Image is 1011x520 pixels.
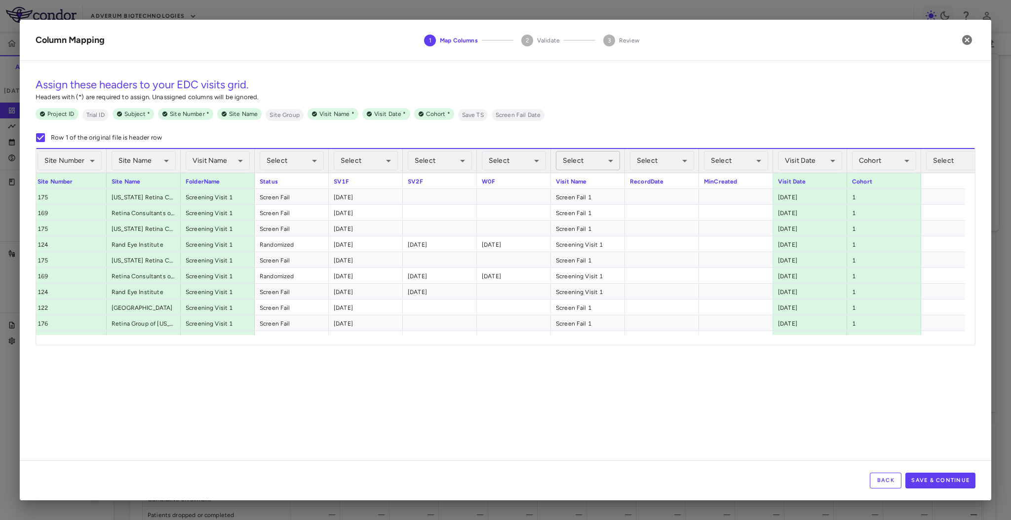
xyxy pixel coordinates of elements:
[181,299,255,315] div: Screening Visit 1
[551,315,625,331] div: Screen Fail 1
[403,173,477,188] div: SV2F
[489,156,509,165] span: Select
[773,173,847,188] div: Visit Date
[181,236,255,252] div: Screening Visit 1
[33,268,107,283] div: 169
[329,236,403,252] div: [DATE]
[33,331,107,346] div: 124
[551,284,625,299] div: Screening Visit 1
[773,221,847,236] div: [DATE]
[415,156,435,165] span: Select
[699,173,773,188] div: MinCreated
[341,156,361,165] span: Select
[551,236,625,252] div: Screening Visit 1
[329,221,403,236] div: [DATE]
[255,284,329,299] div: Screen Fail
[329,205,403,220] div: [DATE]
[36,76,975,93] h5: Assign these headers to your EDC visits grid.
[43,110,78,118] span: Project ID
[329,284,403,299] div: [DATE]
[181,173,255,188] div: FolderName
[847,315,921,331] div: 1
[773,205,847,220] div: [DATE]
[267,156,287,165] span: Select
[329,299,403,315] div: [DATE]
[403,236,477,252] div: [DATE]
[773,268,847,283] div: [DATE]
[107,315,181,331] div: Retina Group of [US_STATE]-Ft. [GEOGRAPHIC_DATA]
[255,299,329,315] div: Screen Fail
[329,331,403,346] div: [DATE]
[107,236,181,252] div: Rand Eye Institute
[933,156,954,165] span: Select
[458,111,488,119] span: Save TS
[33,221,107,236] div: 175
[551,268,625,283] div: Screening Visit 1
[329,173,403,188] div: SV1F
[255,236,329,252] div: Randomized
[773,189,847,204] div: [DATE]
[870,473,901,488] button: Back
[107,299,181,315] div: [GEOGRAPHIC_DATA]
[477,173,551,188] div: W0F
[847,221,921,236] div: 1
[181,189,255,204] div: Screening Visit 1
[329,189,403,204] div: [DATE]
[329,315,403,331] div: [DATE]
[36,34,105,47] div: Column Mapping
[847,299,921,315] div: 1
[551,299,625,315] div: Screen Fail 1
[778,151,842,170] div: Visit Date
[429,37,431,44] text: 1
[477,236,551,252] div: [DATE]
[181,284,255,299] div: Screening Visit 1
[255,189,329,204] div: Screen Fail
[847,173,921,188] div: Cohort
[551,173,625,188] div: Visit Name
[403,284,477,299] div: [DATE]
[181,315,255,331] div: Screening Visit 1
[107,205,181,220] div: Retina Consultants of [GEOGRAPHIC_DATA]-[GEOGRAPHIC_DATA]
[711,156,732,165] span: Select
[370,110,410,118] span: Visit Date *
[905,473,975,488] button: Save & Continue
[82,111,109,119] span: Trial ID
[847,331,921,346] div: 1
[33,315,107,331] div: 176
[181,205,255,220] div: Screening Visit 1
[33,252,107,267] div: 175
[107,173,181,188] div: Site Name
[255,268,329,283] div: Randomized
[551,221,625,236] div: Screen Fail 1
[403,268,477,283] div: [DATE]
[33,299,107,315] div: 122
[551,252,625,267] div: Screen Fail 1
[255,221,329,236] div: Screen Fail
[112,151,176,170] div: Site Name
[551,189,625,204] div: Screen Fail 1
[492,111,544,119] span: Screen Fail Date
[315,110,358,118] span: Visit Name *
[255,331,329,346] div: Randomized
[416,23,486,58] button: Map Columns
[120,110,154,118] span: Subject *
[166,110,213,118] span: Site Number *
[33,284,107,299] div: 124
[773,315,847,331] div: [DATE]
[852,151,916,170] div: Cohort
[33,189,107,204] div: 175
[773,331,847,346] div: [DATE]
[107,189,181,204] div: [US_STATE] Retina Consultants-[GEOGRAPHIC_DATA][PERSON_NAME]
[625,173,699,188] div: RecordDate
[107,268,181,283] div: Retina Consultants of [GEOGRAPHIC_DATA]-[GEOGRAPHIC_DATA]
[255,315,329,331] div: Screen Fail
[551,331,625,346] div: Screening Visit 1
[33,173,107,188] div: Site Number
[36,93,975,102] p: Headers with (*) are required to assign. Unassigned columns will be ignored.
[773,252,847,267] div: [DATE]
[225,110,262,118] span: Site Name
[847,205,921,220] div: 1
[773,284,847,299] div: [DATE]
[440,36,478,45] span: Map Columns
[186,151,250,170] div: Visit Name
